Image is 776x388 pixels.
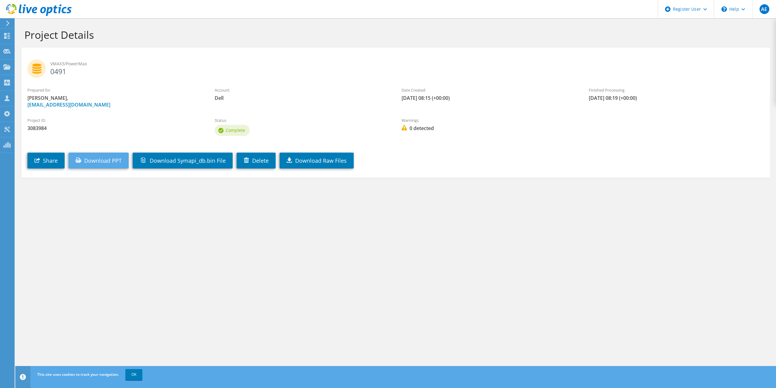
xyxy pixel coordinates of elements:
[125,369,142,380] a: OK
[24,28,764,41] h1: Project Details
[215,87,390,93] label: Account
[27,95,202,108] span: [PERSON_NAME],
[226,127,245,133] span: Complete
[27,125,202,132] span: 3083984
[27,153,65,169] a: Share
[402,87,577,93] label: Date Created
[589,87,764,93] label: Finished Processing
[402,117,577,123] label: Warnings
[215,117,390,123] label: Status
[402,95,577,101] span: [DATE] 08:15 (+00:00)
[760,4,769,14] span: AE
[27,60,764,75] h2: 0491
[589,95,764,101] span: [DATE] 08:19 (+00:00)
[27,101,110,108] a: [EMAIL_ADDRESS][DOMAIN_NAME]
[721,6,727,12] svg: \n
[280,153,354,169] a: Download Raw Files
[37,372,119,377] span: This site uses cookies to track your navigation.
[215,95,390,101] span: Dell
[27,117,202,123] label: Project ID
[27,87,202,93] label: Prepared for
[133,153,233,169] a: Download Symapi_db.bin File
[50,60,764,67] span: VMAX3/PowerMax
[69,153,129,169] a: Download PPT
[237,153,276,169] a: Delete
[402,125,577,132] span: 0 detected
